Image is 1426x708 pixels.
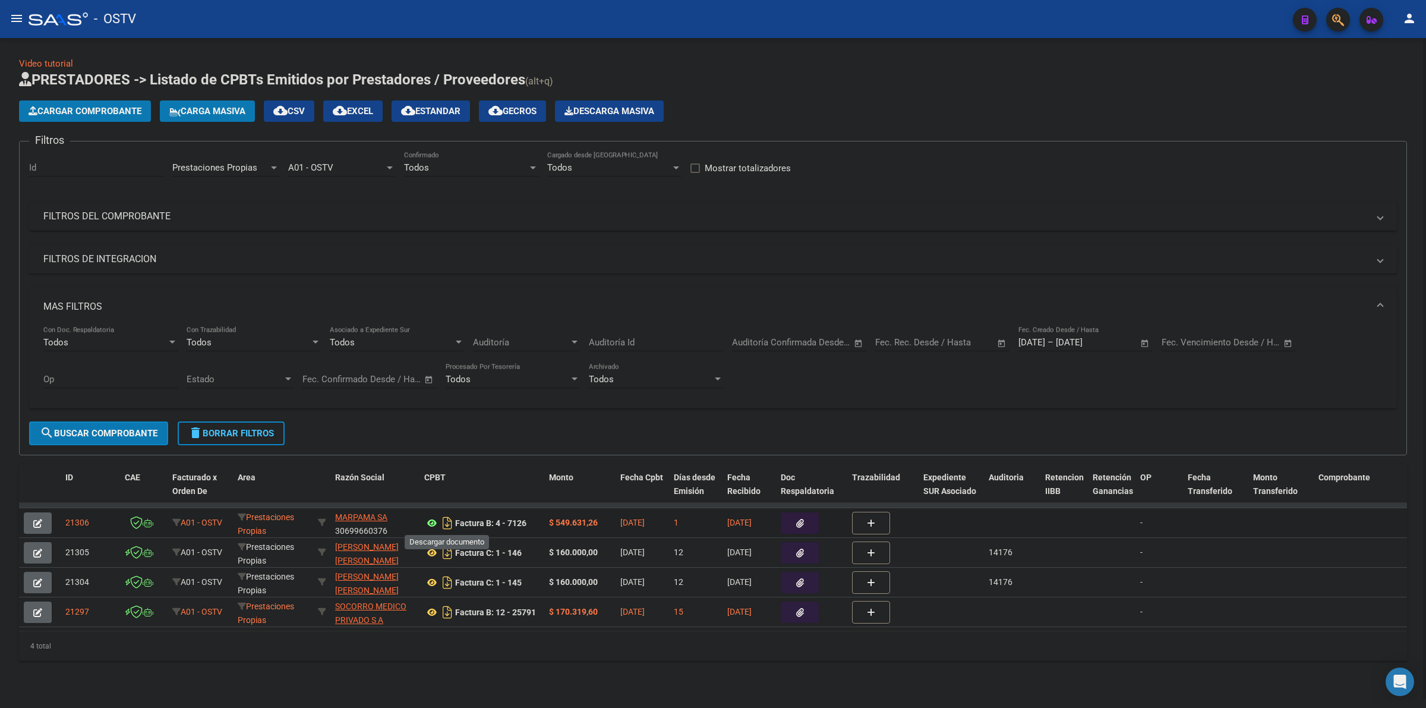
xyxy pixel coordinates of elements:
mat-icon: cloud_download [273,103,288,118]
span: Carga Masiva [169,106,245,117]
button: Open calendar [1138,336,1152,350]
div: 14176 [989,546,1012,559]
datatable-header-cell: CPBT [419,465,544,517]
button: Buscar Comprobante [29,421,168,445]
span: Estado [187,374,283,385]
datatable-header-cell: Días desde Emisión [669,465,723,517]
datatable-header-cell: Doc Respaldatoria [776,465,847,517]
div: 30699660376 [335,511,415,536]
datatable-header-cell: Fecha Recibido [723,465,776,517]
span: Mostrar totalizadores [705,161,791,175]
span: OP [1140,473,1151,482]
span: (alt+q) [525,75,553,87]
span: A01 - OSTV [181,518,222,527]
span: Monto Transferido [1253,473,1298,496]
div: Open Intercom Messenger [1386,668,1414,696]
span: [DATE] [727,518,752,527]
button: Descarga Masiva [555,100,664,122]
span: Todos [187,337,212,348]
strong: $ 160.000,00 [549,547,598,557]
span: A01 - OSTV [181,607,222,616]
strong: Factura C: 1 - 146 [455,548,522,558]
datatable-header-cell: OP [1135,465,1183,517]
span: Descarga Masiva [564,106,654,117]
span: Monto [549,473,573,482]
span: - OSTV [94,6,136,32]
div: 27310447922 [335,540,415,565]
button: Open calendar [995,336,1009,350]
span: Días desde Emisión [674,473,715,496]
div: 4 total [19,631,1407,661]
input: Fecha fin [361,374,419,385]
button: Gecros [479,100,546,122]
datatable-header-cell: Trazabilidad [847,465,919,517]
button: Estandar [392,100,470,122]
span: Gecros [488,106,537,117]
span: CSV [273,106,305,117]
datatable-header-cell: Retencion IIBB [1040,465,1088,517]
strong: $ 549.631,26 [549,518,598,527]
span: [DATE] [620,577,645,587]
span: Todos [404,162,429,173]
strong: Factura C: 1 - 145 [455,578,522,587]
span: Auditoria [989,473,1024,482]
span: 12 [674,577,683,587]
span: Retencion IIBB [1045,473,1084,496]
button: Carga Masiva [160,100,255,122]
div: 14176 [989,575,1012,589]
span: Facturado x Orden De [172,473,217,496]
span: Buscar Comprobante [40,428,157,439]
mat-expansion-panel-header: FILTROS DEL COMPROBANTE [29,202,1397,231]
i: Descargar documento [440,603,455,622]
mat-icon: delete [188,426,203,440]
datatable-header-cell: Retención Ganancias [1088,465,1135,517]
input: Fecha fin [1220,337,1278,348]
span: [DATE] [727,547,752,557]
span: [DATE] [620,518,645,527]
mat-icon: search [40,426,54,440]
input: Fecha inicio [302,374,351,385]
span: [DATE] [727,577,752,587]
span: [DATE] [620,607,645,616]
span: A01 - OSTV [288,162,333,173]
span: 15 [674,607,683,616]
span: Prestaciones Propias [238,602,294,625]
span: 1 [674,518,679,527]
datatable-header-cell: Expediente SUR Asociado [919,465,984,517]
input: Fecha inicio [1162,337,1210,348]
input: Fecha inicio [732,337,780,348]
span: CPBT [424,473,446,482]
span: 21297 [65,607,89,616]
mat-panel-title: FILTROS DE INTEGRACION [43,253,1368,266]
span: – [1048,337,1053,348]
span: Fecha Recibido [727,473,761,496]
span: CAE [125,473,140,482]
button: Cargar Comprobante [19,100,151,122]
span: A01 - OSTV [181,547,222,557]
span: Prestaciones Propias [172,162,257,173]
span: SOCORRO MEDICO PRIVADO S A [335,602,406,625]
datatable-header-cell: Fecha Cpbt [616,465,669,517]
span: MARPAMA SA [335,512,387,522]
span: - [1140,518,1143,527]
span: Retención Ganancias [1093,473,1133,496]
button: Open calendar [422,373,436,386]
span: Todos [547,162,572,173]
mat-icon: person [1402,11,1416,26]
strong: Factura B: 12 - 25791 [455,608,536,617]
datatable-header-cell: Facturado x Orden De [168,465,233,517]
datatable-header-cell: Monto Transferido [1248,465,1314,517]
span: Area [238,473,255,482]
span: Comprobante [1318,473,1370,482]
i: Descargar documento [440,514,455,533]
span: 12 [674,547,683,557]
mat-icon: cloud_download [333,103,347,118]
span: Cargar Comprobante [29,106,141,117]
span: ID [65,473,73,482]
button: Open calendar [1282,336,1295,350]
datatable-header-cell: Comprobante [1314,465,1421,517]
span: PRESTADORES -> Listado de CPBTs Emitidos por Prestadores / Proveedores [19,71,525,88]
span: - [1140,607,1143,616]
input: Fecha fin [934,337,992,348]
span: Prestaciones Propias [238,572,294,595]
